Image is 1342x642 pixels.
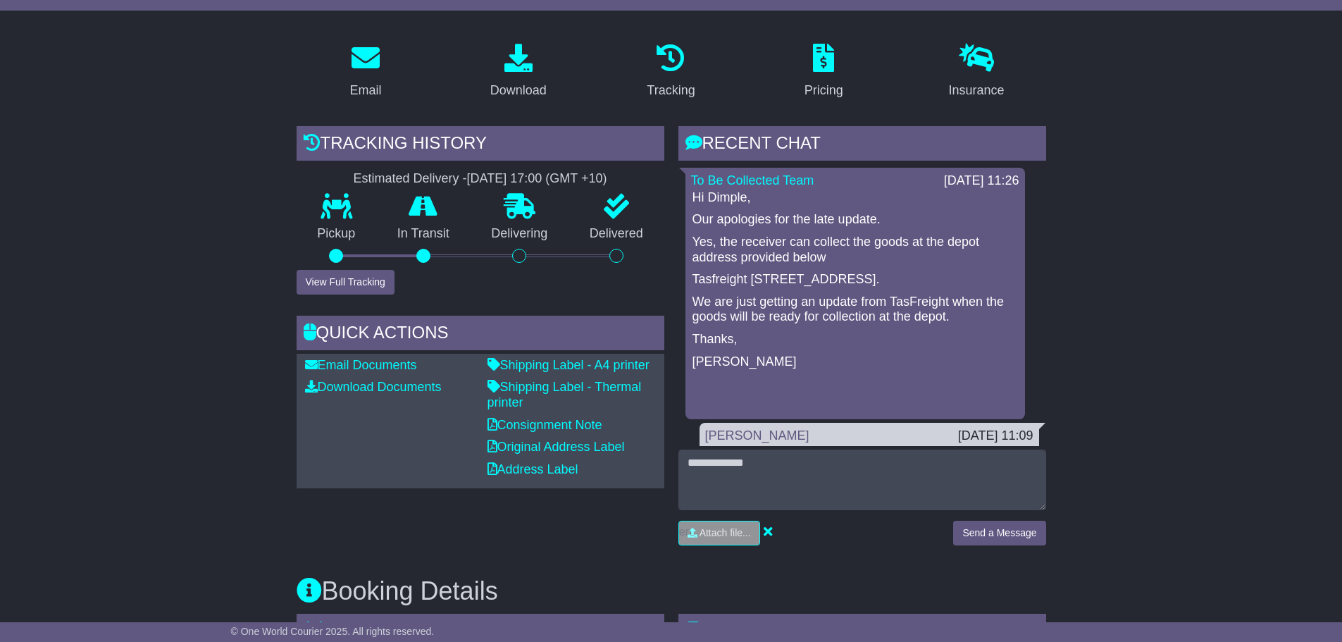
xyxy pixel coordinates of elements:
a: Shipping Label - A4 printer [487,358,650,372]
button: View Full Tracking [297,270,394,295]
p: Delivered [569,226,664,242]
p: [PERSON_NAME] [692,354,1018,370]
div: [DATE] 17:00 (GMT +10) [467,171,607,187]
div: [DATE] 11:09 [958,428,1033,444]
a: [PERSON_NAME] [705,428,809,443]
div: Quick Actions [297,316,664,354]
p: Thanks, [692,332,1018,347]
p: In Transit [376,226,471,242]
div: Estimated Delivery - [297,171,664,187]
a: Tracking [638,39,704,105]
span: © One World Courier 2025. All rights reserved. [231,626,435,637]
a: Download Documents [305,380,442,394]
div: Pricing [804,81,843,100]
a: To Be Collected Team [691,173,814,187]
div: Tracking [647,81,695,100]
a: Consignment Note [487,418,602,432]
a: Pricing [795,39,852,105]
a: Email Documents [305,358,417,372]
div: RECENT CHAT [678,126,1046,164]
h3: Booking Details [297,577,1046,605]
p: Delivering [471,226,569,242]
a: Shipping Label - Thermal printer [487,380,642,409]
div: Insurance [949,81,1005,100]
a: Email [340,39,390,105]
p: We are just getting an update from TasFreight when the goods will be ready for collection at the ... [692,295,1018,325]
div: [DATE] 11:26 [944,173,1019,189]
p: Pickup [297,226,377,242]
p: Hi Dimple, [692,190,1018,206]
p: Tasfreight [STREET_ADDRESS]. [692,272,1018,288]
p: Our apologies for the late update. [692,212,1018,228]
p: Yes, the receiver can collect the goods at the depot address provided below [692,235,1018,265]
div: Hi, team, could you please confirm does the consignee can pick up this shipment? [705,444,1033,474]
div: Download [490,81,547,100]
a: Address Label [487,462,578,476]
a: Original Address Label [487,440,625,454]
div: Tracking history [297,126,664,164]
a: Download [481,39,556,105]
div: Email [349,81,381,100]
a: Insurance [940,39,1014,105]
button: Send a Message [953,521,1045,545]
